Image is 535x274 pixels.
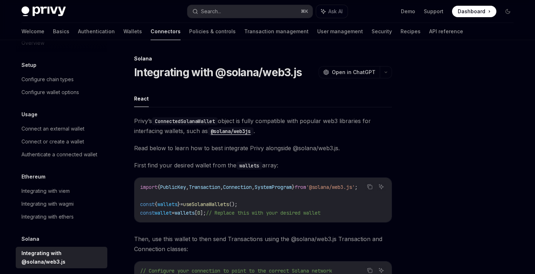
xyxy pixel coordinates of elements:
[16,185,107,197] a: Integrating with viem
[151,23,181,40] a: Connectors
[328,8,343,15] span: Ask AI
[53,23,69,40] a: Basics
[229,201,237,207] span: ();
[317,23,363,40] a: User management
[16,122,107,135] a: Connect an external wallet
[189,184,220,190] span: Transaction
[16,73,107,86] a: Configure chain types
[21,23,44,40] a: Welcome
[332,69,376,76] span: Open in ChatGPT
[255,184,292,190] span: SystemProgram
[157,201,177,207] span: wallets
[175,210,195,216] span: wallets
[197,210,200,216] span: 0
[157,184,160,190] span: {
[21,110,38,119] h5: Usage
[134,116,392,136] span: Privy’s object is fully compatible with popular web3 libraries for interfacing wallets, such as .
[134,160,392,170] span: First find your desired wallet from the array:
[316,5,348,18] button: Ask AI
[180,201,183,207] span: =
[123,23,142,40] a: Wallets
[292,184,295,190] span: }
[154,210,172,216] span: wallet
[21,187,70,195] div: Integrating with viem
[301,9,308,14] span: ⌘ K
[206,210,320,216] span: // Replace this with your desired wallet
[458,8,485,15] span: Dashboard
[401,8,415,15] a: Demo
[195,210,197,216] span: [
[134,143,392,153] span: Read below to learn how to best integrate Privy alongside @solana/web3.js.
[21,200,74,208] div: Integrating with wagmi
[429,23,463,40] a: API reference
[21,137,84,146] div: Connect or create a wallet
[208,127,254,134] a: @solana/web3js
[401,23,421,40] a: Recipes
[187,5,313,18] button: Search...⌘K
[21,235,39,243] h5: Solana
[16,86,107,99] a: Configure wallet options
[189,23,236,40] a: Policies & controls
[21,61,36,69] h5: Setup
[140,210,154,216] span: const
[21,75,74,84] div: Configure chain types
[177,201,180,207] span: }
[160,184,186,190] span: PublicKey
[16,210,107,223] a: Integrating with ethers
[140,268,332,274] span: // Configure your connection to point to the correct Solana network
[134,66,302,79] h1: Integrating with @solana/web3.js
[21,212,74,221] div: Integrating with ethers
[306,184,355,190] span: '@solana/web3.js'
[134,55,392,62] div: Solana
[452,6,496,17] a: Dashboard
[186,184,189,190] span: ,
[201,7,221,16] div: Search...
[134,90,149,107] button: React
[21,124,84,133] div: Connect an external wallet
[183,201,229,207] span: useSolanaWallets
[140,184,157,190] span: import
[21,6,66,16] img: dark logo
[200,210,206,216] span: ];
[377,182,386,191] button: Ask AI
[140,201,154,207] span: const
[424,8,443,15] a: Support
[16,148,107,161] a: Authenticate a connected wallet
[21,88,79,97] div: Configure wallet options
[16,197,107,210] a: Integrating with wagmi
[154,201,157,207] span: {
[78,23,115,40] a: Authentication
[208,127,254,135] code: @solana/web3js
[244,23,309,40] a: Transaction management
[223,184,252,190] span: Connection
[172,210,175,216] span: =
[21,172,45,181] h5: Ethereum
[372,23,392,40] a: Security
[16,135,107,148] a: Connect or create a wallet
[252,184,255,190] span: ,
[21,150,97,159] div: Authenticate a connected wallet
[355,184,358,190] span: ;
[365,182,374,191] button: Copy the contents from the code block
[152,117,218,125] code: ConnectedSolanaWallet
[16,247,107,268] a: Integrating with @solana/web3.js
[236,162,262,170] code: wallets
[21,249,103,266] div: Integrating with @solana/web3.js
[319,66,380,78] button: Open in ChatGPT
[220,184,223,190] span: ,
[134,234,392,254] span: Then, use this wallet to then send Transactions using the @solana/web3.js Transaction and Connect...
[295,184,306,190] span: from
[502,6,514,17] button: Toggle dark mode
